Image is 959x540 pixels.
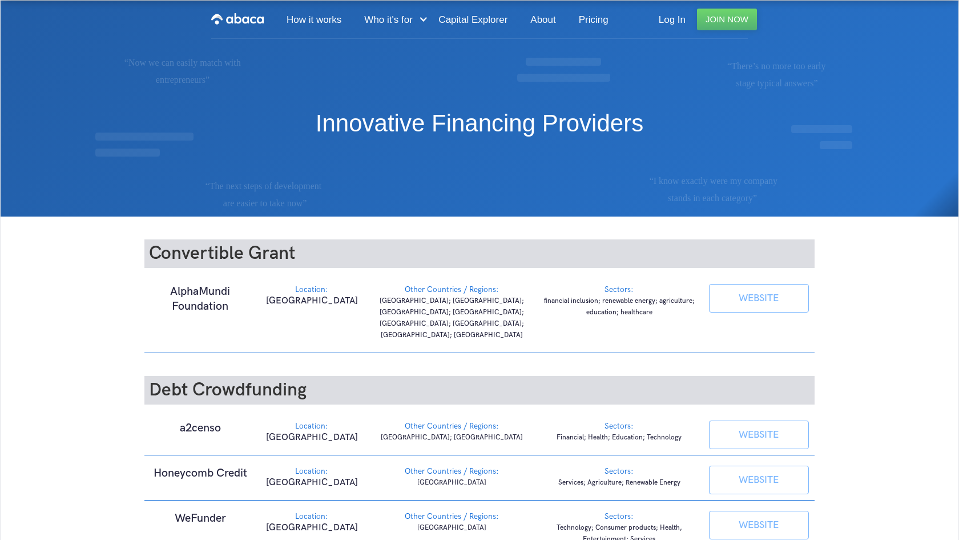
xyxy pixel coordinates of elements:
[373,284,530,295] div: Other Countries / Regions:
[144,376,815,405] h2: Debt Crowdfunding
[427,1,519,39] a: Capital Explorer
[261,421,362,432] div: Location:
[709,466,809,494] a: WEBSITE
[364,1,413,39] div: Who it's for
[211,10,264,28] img: Abaca logo
[541,466,698,477] div: Sectors:
[373,477,530,489] p: [GEOGRAPHIC_DATA]
[519,1,567,39] a: About
[211,1,264,38] a: home
[567,1,620,39] a: Pricing
[541,511,698,522] div: Sectors:
[150,284,251,314] h1: AlphaMundi Foundation
[364,1,427,39] div: Who it's for
[709,421,809,449] a: WEBSITE
[541,432,698,443] p: Financial; Health; Education; Technology
[150,466,251,481] h1: Honeycomb Credit
[373,466,530,477] div: Other Countries / Regions:
[261,284,362,295] div: Location:
[373,522,530,534] p: [GEOGRAPHIC_DATA]
[541,284,698,295] div: Sectors:
[261,477,362,489] p: [GEOGRAPHIC_DATA]
[541,295,698,318] p: financial inclusion; renewable energy; agriculture; education; healthcare
[261,466,362,477] div: Location:
[541,421,698,432] div: Sectors:
[261,432,362,443] p: [GEOGRAPHIC_DATA]
[709,284,809,313] a: WEBSITE
[150,421,251,435] h1: a2censo
[373,295,530,341] p: [GEOGRAPHIC_DATA]; [GEOGRAPHIC_DATA]; [GEOGRAPHIC_DATA]; [GEOGRAPHIC_DATA]; [GEOGRAPHIC_DATA]; [G...
[373,421,530,432] div: Other Countries / Regions:
[150,511,251,526] h1: WeFunder
[373,432,530,443] p: [GEOGRAPHIC_DATA]; [GEOGRAPHIC_DATA]
[373,511,530,522] div: Other Countries / Regions:
[261,295,362,307] p: [GEOGRAPHIC_DATA]
[697,9,757,30] a: Join Now
[647,1,697,39] a: Log In
[709,511,809,539] a: WEBSITE
[144,239,815,268] h2: Convertible Grant
[261,511,362,522] div: Location:
[275,1,353,39] a: How it works
[240,97,719,139] h1: Innovative Financing Providers
[261,522,362,534] p: [GEOGRAPHIC_DATA]
[541,477,698,489] p: Services; Agriculture; Renewable Energy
